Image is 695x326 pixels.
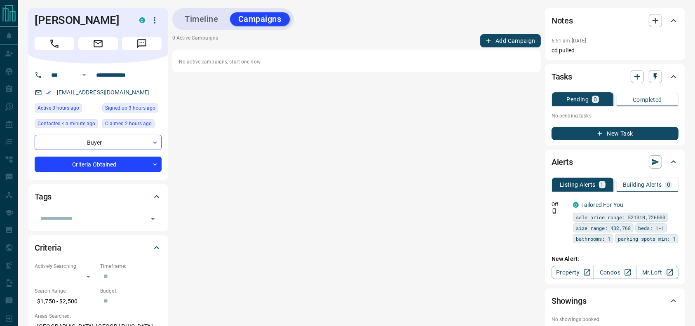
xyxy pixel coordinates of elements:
[139,17,145,23] div: condos.ca
[552,294,587,307] h2: Showings
[552,152,679,172] div: Alerts
[35,287,96,295] p: Search Range:
[552,155,573,169] h2: Alerts
[35,190,52,203] h2: Tags
[35,157,162,172] div: Criteria Obtained
[667,182,670,188] p: 0
[176,12,227,26] button: Timeline
[172,34,218,47] p: 0 Active Campaigns
[552,110,679,122] p: No pending tasks
[35,37,74,50] span: Call
[35,14,127,27] h1: [PERSON_NAME]
[552,11,679,30] div: Notes
[35,103,98,115] div: Wed Aug 13 2025
[35,312,162,320] p: Areas Searched:
[552,201,568,208] p: Off
[179,58,534,66] p: No active campaigns, start one now
[552,67,679,87] div: Tasks
[581,202,623,208] a: Tailored For You
[636,266,679,279] a: Mr.Loft
[38,104,79,112] span: Active 3 hours ago
[35,238,162,258] div: Criteria
[552,208,557,214] svg: Push Notification Only
[79,70,89,80] button: Open
[573,202,579,208] div: condos.ca
[35,295,96,308] p: $1,750 - $2,500
[576,224,631,232] span: size range: 432,768
[35,135,162,150] div: Buyer
[57,89,150,96] a: [EMAIL_ADDRESS][DOMAIN_NAME]
[35,187,162,206] div: Tags
[35,263,96,270] p: Actively Searching:
[552,14,573,27] h2: Notes
[601,182,604,188] p: 1
[552,70,572,83] h2: Tasks
[100,263,162,270] p: Timeframe:
[576,213,665,221] span: sale price range: 521010,726000
[618,235,676,243] span: parking spots min: 1
[105,104,155,112] span: Signed up 3 hours ago
[633,97,662,103] p: Completed
[147,213,159,225] button: Open
[105,120,152,128] span: Claimed 2 hours ago
[552,38,587,44] p: 6:51 am [DATE]
[100,287,162,295] p: Budget:
[552,316,679,323] p: No showings booked
[594,266,636,279] a: Condos
[594,96,597,102] p: 0
[38,120,95,128] span: Contacted < a minute ago
[552,46,679,55] p: cd pulled
[35,119,98,131] div: Wed Aug 13 2025
[45,90,51,96] svg: Email Verified
[552,127,679,140] button: New Task
[230,12,290,26] button: Campaigns
[623,182,662,188] p: Building Alerts
[552,266,594,279] a: Property
[480,34,541,47] button: Add Campaign
[552,255,679,263] p: New Alert:
[560,182,596,188] p: Listing Alerts
[576,235,610,243] span: bathrooms: 1
[102,119,162,131] div: Wed Aug 13 2025
[78,37,118,50] span: Email
[122,37,162,50] span: Message
[638,224,664,232] span: beds: 1-1
[552,291,679,311] div: Showings
[35,241,61,254] h2: Criteria
[566,96,589,102] p: Pending
[102,103,162,115] div: Wed Aug 13 2025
